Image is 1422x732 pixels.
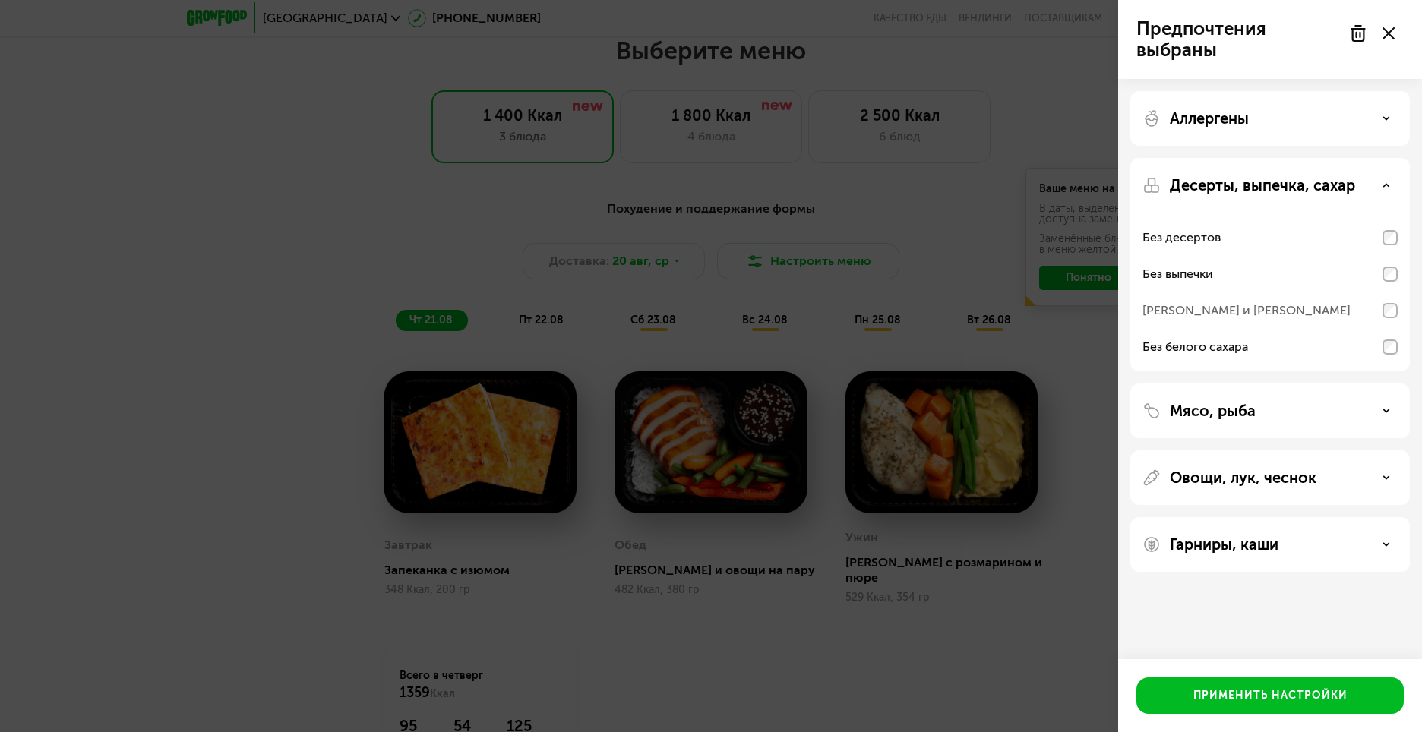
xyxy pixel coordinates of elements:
[1136,677,1404,714] button: Применить настройки
[1136,18,1340,61] p: Предпочтения выбраны
[1170,402,1256,420] p: Мясо, рыба
[1142,265,1213,283] div: Без выпечки
[1170,109,1249,128] p: Аллергены
[1142,338,1248,356] div: Без белого сахара
[1142,301,1351,320] div: [PERSON_NAME] и [PERSON_NAME]
[1170,176,1355,194] p: Десерты, выпечка, сахар
[1170,469,1316,487] p: Овощи, лук, чеснок
[1142,229,1221,247] div: Без десертов
[1193,688,1348,703] div: Применить настройки
[1170,535,1278,554] p: Гарниры, каши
